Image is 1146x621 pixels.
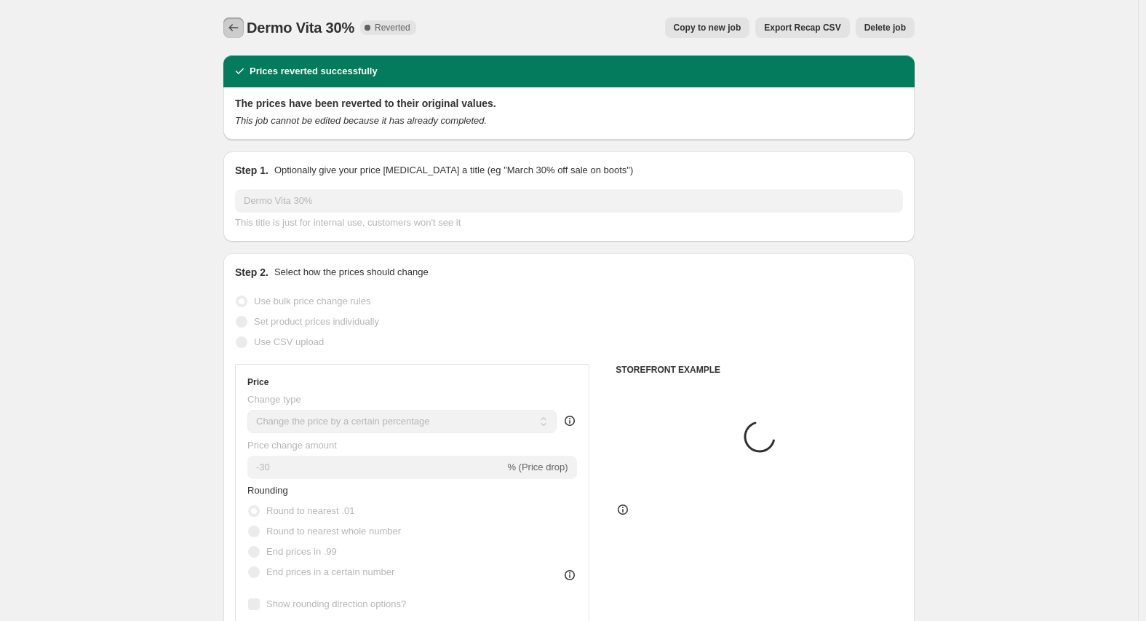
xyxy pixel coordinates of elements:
span: Reverted [375,22,410,33]
button: Price change jobs [223,17,244,38]
span: Round to nearest whole number [266,526,401,537]
span: Dermo Vita 30% [247,20,354,36]
input: 30% off holiday sale [235,189,903,213]
span: End prices in a certain number [266,566,394,577]
span: % (Price drop) [507,462,568,472]
h2: Step 2. [235,265,268,280]
h3: Price [247,376,268,388]
p: Select how the prices should change [274,265,429,280]
span: Export Recap CSV [764,22,840,33]
p: Optionally give your price [MEDICAL_DATA] a title (eg "March 30% off sale on boots") [274,163,633,178]
span: Copy to new job [674,22,741,33]
span: Round to nearest .01 [266,505,354,516]
i: This job cannot be edited because it has already completed. [235,115,487,126]
button: Copy to new job [665,17,750,38]
span: Set product prices individually [254,316,379,327]
span: Price change amount [247,440,337,451]
span: End prices in .99 [266,546,337,557]
button: Export Recap CSV [755,17,849,38]
h6: STOREFRONT EXAMPLE [616,364,903,376]
span: Rounding [247,485,288,496]
div: help [562,414,577,428]
h2: Prices reverted successfully [250,64,378,79]
input: -15 [247,456,504,479]
span: This title is just for internal use, customers won't see it [235,217,461,228]
h2: The prices have been reverted to their original values. [235,96,903,111]
h2: Step 1. [235,163,268,178]
span: Delete job [864,22,906,33]
span: Use bulk price change rules [254,296,370,306]
span: Show rounding direction options? [266,598,406,609]
span: Change type [247,394,301,405]
button: Delete job [856,17,915,38]
span: Use CSV upload [254,336,324,347]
